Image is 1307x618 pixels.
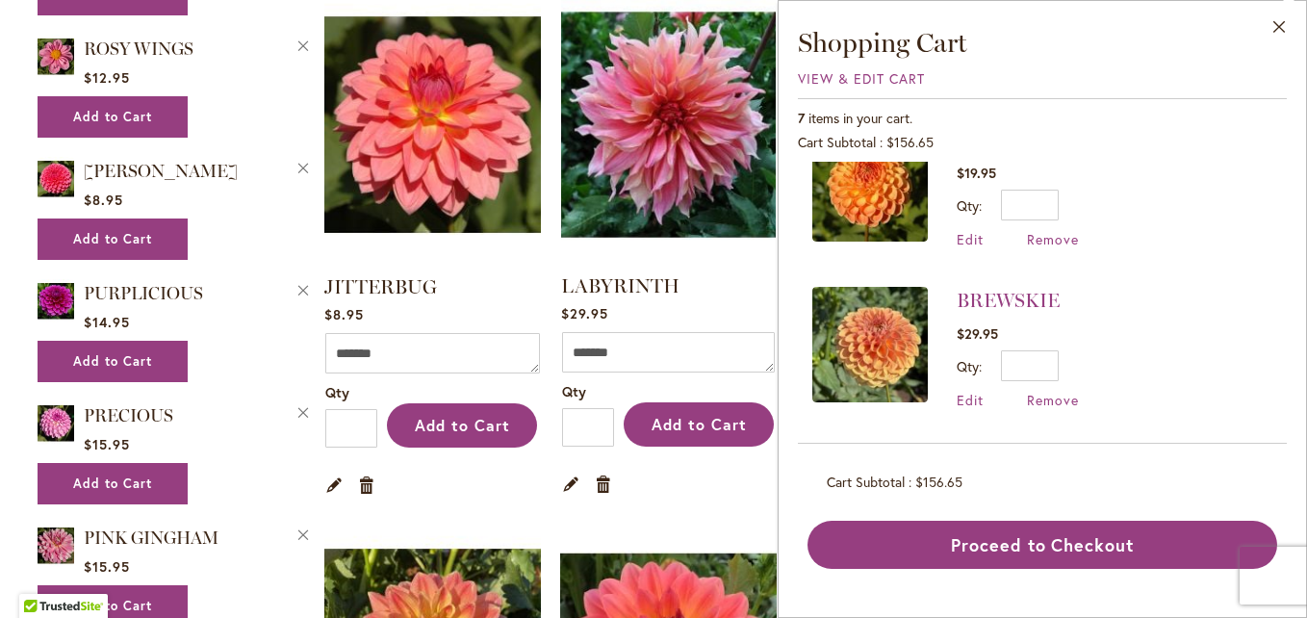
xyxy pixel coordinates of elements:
[73,231,152,247] span: Add to Cart
[38,401,74,449] a: PRECIOUS
[38,401,74,445] img: PRECIOUS
[827,473,905,491] span: Cart Subtotal
[561,274,679,297] a: LABYRINTH
[807,521,1277,569] button: Proceed to Checkout
[652,414,747,434] span: Add to Cart
[812,287,928,402] img: BREWSKIE
[808,109,912,127] span: items in your cart.
[73,476,152,492] span: Add to Cart
[14,550,68,604] iframe: Launch Accessibility Center
[886,133,934,151] span: $156.65
[957,324,998,343] span: $29.95
[38,524,74,571] a: PINK GINGHAM
[812,287,928,409] a: BREWSKIE
[84,435,130,453] span: $15.95
[561,304,608,322] span: $29.95
[73,109,152,125] span: Add to Cart
[798,109,805,127] span: 7
[1027,391,1079,409] a: Remove
[38,35,74,78] img: ROSY WINGS
[73,598,152,614] span: Add to Cart
[798,26,967,59] span: Shopping Cart
[84,39,193,60] a: ROSY WINGS
[38,463,188,504] button: Add to Cart
[84,557,130,576] span: $15.95
[387,403,537,448] button: Add to Cart
[84,405,173,426] a: PRECIOUS
[812,126,928,248] a: CRICHTON HONEY
[38,524,74,567] img: PINK GINGHAM
[38,35,74,82] a: ROSY WINGS
[325,383,349,401] span: Qty
[38,341,188,382] button: Add to Cart
[798,133,876,151] span: Cart Subtotal
[957,391,984,409] a: Edit
[915,473,962,491] span: $156.65
[84,283,203,304] a: PURPLICIOUS
[957,196,982,215] label: Qty
[38,219,188,260] button: Add to Cart
[957,289,1060,312] a: BREWSKIE
[562,382,586,400] span: Qty
[624,402,774,447] button: Add to Cart
[38,279,74,322] img: PURPLICIOUS
[84,313,130,331] span: $14.95
[84,191,123,209] span: $8.95
[957,357,982,375] label: Qty
[415,415,510,435] span: Add to Cart
[84,68,130,87] span: $12.95
[1027,230,1079,248] a: Remove
[957,230,984,248] a: Edit
[38,157,74,204] a: REBECCA LYNN
[957,164,996,182] span: $19.95
[84,161,238,182] a: [PERSON_NAME]
[812,126,928,242] img: CRICHTON HONEY
[798,69,925,88] a: View & Edit Cart
[324,275,437,298] a: JITTERBUG
[38,96,188,138] button: Add to Cart
[84,528,218,549] a: PINK GINGHAM
[73,353,152,370] span: Add to Cart
[324,305,364,323] span: $8.95
[38,279,74,326] a: PURPLICIOUS
[38,157,74,200] img: REBECCA LYNN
